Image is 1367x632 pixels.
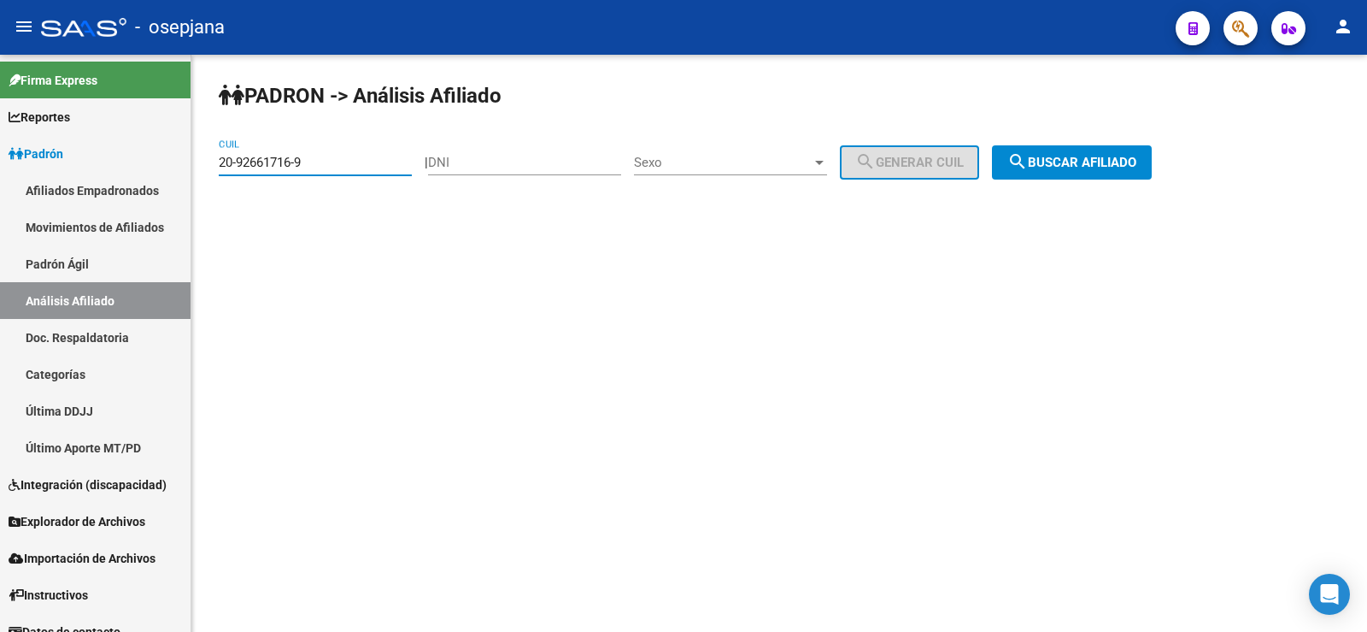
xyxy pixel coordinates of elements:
[425,155,992,170] div: |
[1309,574,1350,615] div: Open Intercom Messenger
[9,549,155,568] span: Importación de Archivos
[992,145,1152,180] button: Buscar afiliado
[855,155,964,170] span: Generar CUIL
[1007,151,1028,172] mat-icon: search
[1007,155,1136,170] span: Buscar afiliado
[840,145,979,180] button: Generar CUIL
[9,475,167,494] span: Integración (discapacidad)
[135,9,225,46] span: - osepjana
[9,108,70,127] span: Reportes
[9,145,63,163] span: Padrón
[9,586,88,605] span: Instructivos
[219,84,502,108] strong: PADRON -> Análisis Afiliado
[634,155,812,170] span: Sexo
[9,512,145,531] span: Explorador de Archivos
[9,71,97,90] span: Firma Express
[1333,16,1353,37] mat-icon: person
[14,16,34,37] mat-icon: menu
[855,151,876,172] mat-icon: search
